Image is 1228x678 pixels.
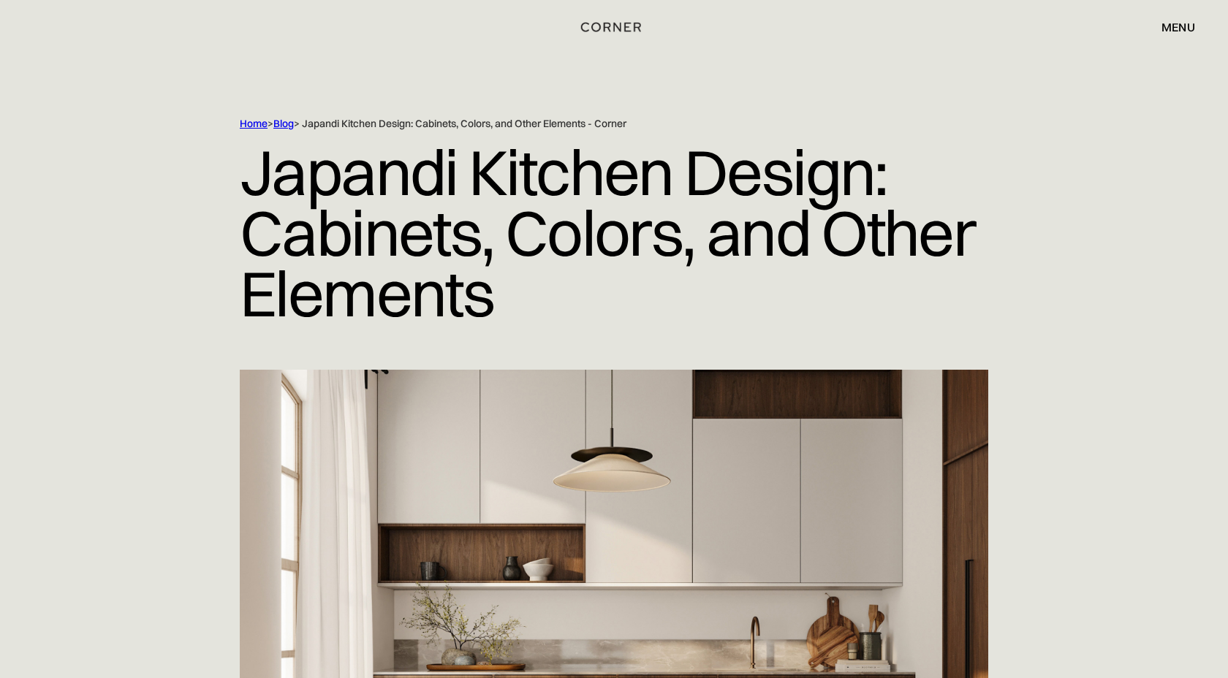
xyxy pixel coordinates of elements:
[1147,15,1195,39] div: menu
[1161,21,1195,33] div: menu
[563,18,664,37] a: home
[240,117,268,130] a: Home
[240,117,927,131] div: > > Japandi Kitchen Design: Cabinets, Colors, and Other Elements - Corner
[273,117,294,130] a: Blog
[240,131,988,335] h1: Japandi Kitchen Design: Cabinets, Colors, and Other Elements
